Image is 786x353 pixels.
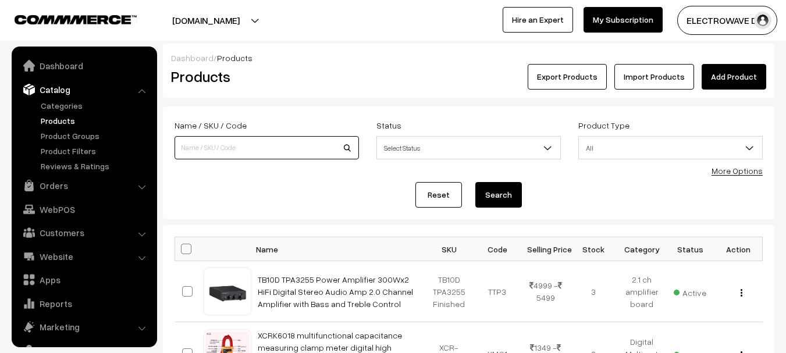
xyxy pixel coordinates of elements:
a: Customers [15,222,153,243]
span: All [578,136,763,159]
label: Status [376,119,401,131]
a: Orders [15,175,153,196]
a: Product Groups [38,130,153,142]
a: My Subscription [584,7,663,33]
label: Product Type [578,119,629,131]
th: Status [666,237,714,261]
span: Active [674,284,706,299]
button: ELECTROWAVE DE… [677,6,777,35]
td: TTP3 [473,261,521,322]
a: Import Products [614,64,694,90]
a: Marketing [15,316,153,337]
a: Dashboard [171,53,214,63]
a: Catalog [15,79,153,100]
h2: Products [171,67,358,85]
a: Dashboard [15,55,153,76]
a: Products [38,115,153,127]
a: Categories [38,99,153,112]
td: TB10D TPA3255 Finished [425,261,474,322]
div: / [171,52,766,64]
th: Stock [570,237,618,261]
a: Website [15,246,153,267]
img: COMMMERCE [15,15,137,24]
a: More Options [712,166,763,176]
a: Add Product [702,64,766,90]
td: 2.1 ch amplifier board [618,261,666,322]
a: Reviews & Ratings [38,160,153,172]
td: 3 [570,261,618,322]
td: 4999 - 5499 [521,261,570,322]
th: Code [473,237,521,261]
img: user [754,12,771,29]
button: Search [475,182,522,208]
button: Export Products [528,64,607,90]
th: Name [251,237,425,261]
th: Selling Price [521,237,570,261]
a: Apps [15,269,153,290]
input: Name / SKU / Code [175,136,359,159]
th: Category [618,237,666,261]
span: Select Status [377,138,560,158]
img: Menu [741,289,742,297]
a: Reports [15,293,153,314]
th: Action [714,237,763,261]
a: TB10D TPA3255 Power Amplifier 300Wx2 HiFi Digital Stereo Audio Amp 2.0 Channel Amplifier with Bas... [258,274,413,309]
th: SKU [425,237,474,261]
a: Product Filters [38,145,153,157]
a: Reset [415,182,462,208]
span: Select Status [376,136,561,159]
label: Name / SKU / Code [175,119,247,131]
a: WebPOS [15,199,153,220]
a: COMMMERCE [15,12,116,26]
button: [DOMAIN_NAME] [131,6,280,35]
span: All [579,138,762,158]
a: Hire an Expert [503,7,573,33]
span: Products [217,53,252,63]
